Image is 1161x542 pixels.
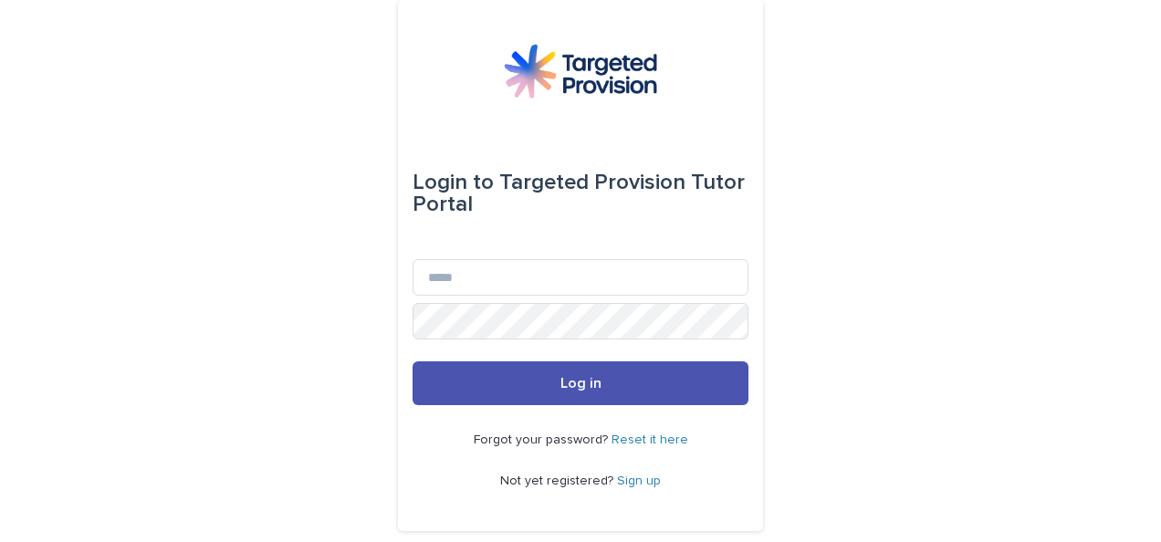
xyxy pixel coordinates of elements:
span: Login to [413,172,494,193]
div: Targeted Provision Tutor Portal [413,157,748,230]
img: M5nRWzHhSzIhMunXDL62 [504,44,657,99]
span: Not yet registered? [500,474,617,487]
a: Reset it here [612,433,688,446]
a: Sign up [617,474,661,487]
span: Forgot your password? [474,433,612,446]
button: Log in [413,361,748,405]
span: Log in [560,376,601,391]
